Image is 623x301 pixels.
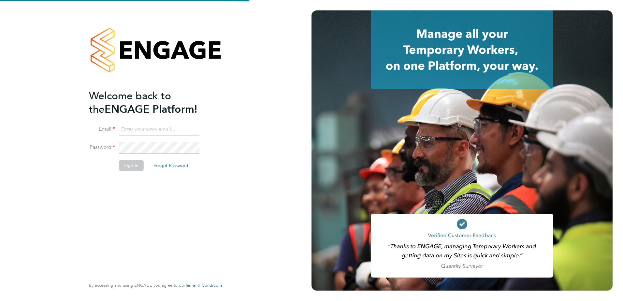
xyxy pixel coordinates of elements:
[89,282,223,288] span: By accessing and using ENGAGE you agree to our
[148,160,194,171] button: Forgot Password
[89,89,216,116] h2: ENGAGE Platform!
[185,283,223,288] a: Terms & Conditions
[89,126,115,133] label: Email
[89,90,171,116] span: Welcome back to the
[89,144,115,151] label: Password
[119,160,144,171] button: Sign In
[119,124,199,136] input: Enter your work email...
